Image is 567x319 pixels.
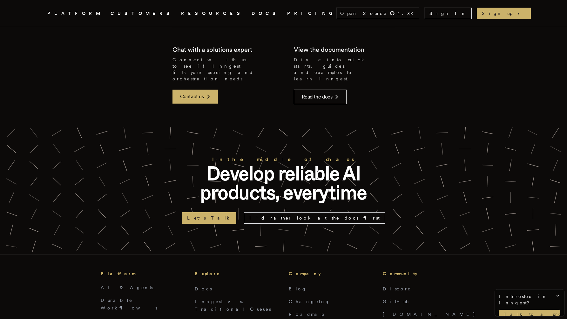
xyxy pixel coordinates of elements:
[424,8,472,19] a: Sign In
[101,298,157,310] a: Durable Workflows
[340,10,387,17] span: Open Source
[47,10,103,17] button: PLATFORM
[244,212,385,224] a: I'd rather look at the docs first
[289,299,330,304] a: Changelog
[294,45,364,54] h2: View the documentation
[195,286,212,291] a: Docs
[515,10,526,17] span: →
[289,286,307,291] a: Blog
[195,270,279,277] h3: Explore
[101,285,153,290] a: AI & Agents
[294,90,347,104] a: Read the docs
[287,10,336,17] a: PRICING
[172,45,252,54] h2: Chat with a solutions expert
[383,312,476,317] a: [DOMAIN_NAME]
[289,312,324,317] a: Roadmap
[101,270,185,277] h3: Platform
[289,270,373,277] h3: Company
[383,270,467,277] h3: Community
[477,8,531,19] a: Sign up
[397,10,417,17] span: 4.3 K
[383,299,413,304] a: GitHub
[294,57,395,82] p: Dive into quick starts, guides, and examples to learn Inngest.
[383,286,412,291] a: Discord
[195,299,271,312] a: Inngest vs. Traditional Queues
[111,10,173,17] a: CUSTOMERS
[182,164,385,202] p: Develop reliable AI products, everytime
[181,10,244,17] button: RESOURCES
[172,57,273,82] p: Connect with us to see if Inngest fits your queuing and orchestration needs.
[252,10,280,17] a: DOCS
[182,155,385,164] h2: In the middle of chaos
[182,212,236,224] a: Let's Talk
[172,90,218,104] a: Contact us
